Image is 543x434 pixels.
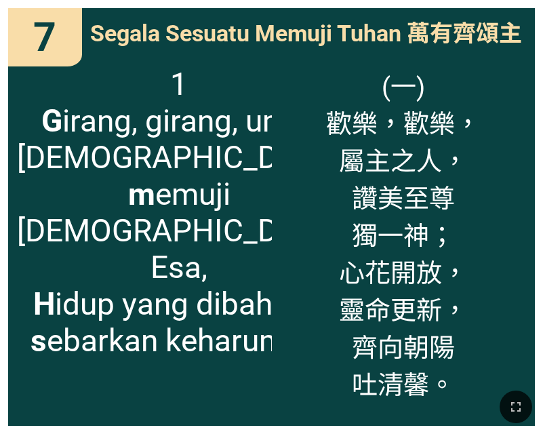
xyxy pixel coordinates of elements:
b: G [41,102,62,139]
b: s [31,322,47,359]
b: m [128,176,155,212]
span: (一) 歡樂，歡樂， 屬主之人， 讚美至尊 獨一神； 心花開放， 靈命更新， 齊向朝陽 吐清馨。 [326,66,481,401]
span: Segala Sesuatu Memuji Tuhan 萬有齊頌主 [90,15,522,48]
span: 7 [33,14,56,60]
span: 1 irang, girang, umat [DEMOGRAPHIC_DATA] emuji [DEMOGRAPHIC_DATA] Esa, idup yang dibaharui ebarka... [17,66,342,359]
b: H [33,285,55,322]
